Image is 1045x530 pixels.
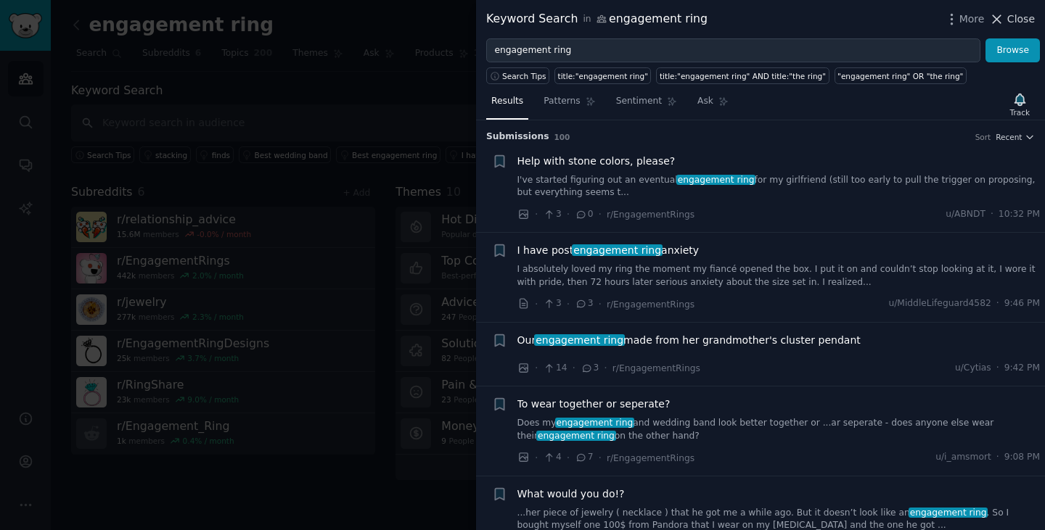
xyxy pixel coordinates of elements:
[535,207,538,222] span: ·
[486,38,980,63] input: Try a keyword related to your business
[692,90,734,120] a: Ask
[944,12,985,27] button: More
[534,334,624,346] span: engagement ring
[575,451,593,464] span: 7
[517,263,1041,289] a: I absolutely loved my ring the moment my fiancé opened the box. I put it on and couldn’t stop loo...
[486,90,528,120] a: Results
[599,207,602,222] span: ·
[486,67,549,84] button: Search Tips
[660,71,826,81] div: title:"engagement ring" AND title:"the ring"
[909,508,988,518] span: engagement ring
[604,360,607,376] span: ·
[607,453,694,463] span: r/EngagementRings
[946,208,985,221] span: u/ABNDT
[567,207,570,222] span: ·
[985,38,1040,63] button: Browse
[517,243,700,258] span: I have post anxiety
[543,451,561,464] span: 4
[555,418,634,428] span: engagement ring
[989,12,1035,27] button: Close
[837,71,963,81] div: "engagement ring" OR "the ring"
[573,360,575,376] span: ·
[517,174,1041,199] a: I've started figuring out an eventualengagement ringfor my girlfriend (still too early to pull th...
[558,71,648,81] div: title:"engagement ring"
[955,362,991,375] span: u/Cytias
[572,244,662,256] span: engagement ring
[975,132,991,142] div: Sort
[581,362,599,375] span: 3
[999,208,1040,221] span: 10:32 PM
[567,450,570,465] span: ·
[607,210,694,220] span: r/EngagementRings
[1007,12,1035,27] span: Close
[486,10,708,28] div: Keyword Search engagement ring
[607,299,694,310] span: r/EngagementRings
[535,297,538,312] span: ·
[996,297,999,310] span: ·
[583,13,591,26] span: in
[554,133,570,141] span: 100
[544,95,580,108] span: Patterns
[676,175,755,185] span: engagement ring
[517,243,700,258] a: I have postengagement ringanxiety
[991,208,993,221] span: ·
[996,362,999,375] span: ·
[517,154,676,169] a: Help with stone colors, please?
[935,451,991,464] span: u/i_amsmort
[486,131,549,144] span: Submission s
[517,333,861,348] span: Our made from her grandmother's cluster pendant
[554,67,651,84] a: title:"engagement ring"
[1004,451,1040,464] span: 9:08 PM
[543,362,567,375] span: 14
[543,297,561,310] span: 3
[996,132,1022,142] span: Recent
[959,12,985,27] span: More
[656,67,829,84] a: title:"engagement ring" AND title:"the ring"
[1004,362,1040,375] span: 9:42 PM
[616,95,662,108] span: Sentiment
[888,297,991,310] span: u/MiddleLifeguard4582
[611,90,682,120] a: Sentiment
[491,95,523,108] span: Results
[517,397,671,412] a: To wear together or seperate?
[538,90,600,120] a: Patterns
[575,208,593,221] span: 0
[612,363,700,373] span: r/EngagementRings
[517,333,861,348] a: Ourengagement ringmade from her grandmother's cluster pendant
[517,417,1041,442] a: Does myengagement ringand wedding band look better together or ...ar seperate - does anyone else ...
[996,132,1035,142] button: Recent
[599,450,602,465] span: ·
[543,208,561,221] span: 3
[996,451,999,464] span: ·
[575,297,593,310] span: 3
[1004,297,1040,310] span: 9:46 PM
[697,95,713,108] span: Ask
[835,67,967,84] a: "engagement ring" OR "the ring"
[535,450,538,465] span: ·
[536,431,615,441] span: engagement ring
[1005,89,1035,120] button: Track
[502,71,546,81] span: Search Tips
[517,486,625,502] a: What would you do!?
[599,297,602,312] span: ·
[567,297,570,312] span: ·
[535,360,538,376] span: ·
[1010,107,1030,117] div: Track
